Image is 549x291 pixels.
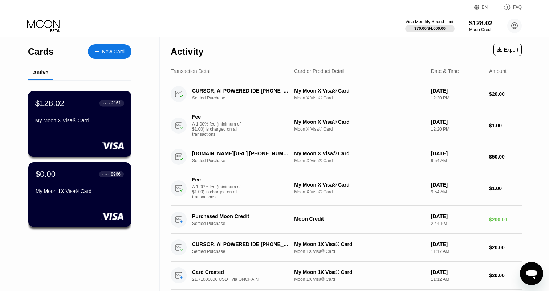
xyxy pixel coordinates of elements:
div: Export [497,47,518,53]
div: $0.00● ● ● ●8966My Moon 1X Visa® Card [28,162,131,227]
div: [DATE] [431,241,483,247]
div: 9:54 AM [431,158,483,163]
div: Active [33,70,48,75]
div: $200.01 [489,217,522,222]
div: 11:12 AM [431,277,483,282]
div: Moon X Visa® Card [294,158,425,163]
div: Moon 1X Visa® Card [294,277,425,282]
div: Card or Product Detail [294,68,345,74]
div: Visa Monthly Spend Limit [405,19,454,24]
div: $128.02● ● ● ●2161My Moon X Visa® Card [28,91,131,156]
div: $128.02Moon Credit [469,20,493,32]
div: Moon X Visa® Card [294,189,425,194]
div: ● ● ● ● [102,173,110,175]
div: FeeA 1.00% fee (minimum of $1.00) is charged on all transactionsMy Moon X Visa® CardMoon X Visa® ... [171,171,522,206]
div: Card Created [192,269,290,275]
div: [DATE] [431,151,483,156]
div: Transaction Detail [171,68,211,74]
div: 21.71000000 USDT via ONCHAIN [192,277,298,282]
div: 8966 [111,172,121,177]
div: My Moon 1X Visa® Card [294,269,425,275]
div: My Moon 1X Visa® Card [36,188,124,194]
div: My Moon 1X Visa® Card [294,241,425,247]
div: My Moon X Visa® Card [294,88,425,94]
div: Fee [192,114,243,120]
div: Purchased Moon Credit [192,213,290,219]
div: CURSOR, AI POWERED IDE [PHONE_NUMBER] US [192,241,290,247]
div: Visa Monthly Spend Limit$70.00/$4,000.00 [405,19,454,32]
div: $128.02 [469,20,493,27]
div: Settled Purchase [192,158,298,163]
div: Moon X Visa® Card [294,95,425,101]
div: Settled Purchase [192,221,298,226]
div: EN [482,5,488,10]
div: [DOMAIN_NAME][URL] [PHONE_NUMBER] USSettled PurchaseMy Moon X Visa® CardMoon X Visa® Card[DATE]9:... [171,143,522,171]
div: Purchased Moon CreditSettled PurchaseMoon Credit[DATE]2:44 PM$200.01 [171,206,522,234]
div: My Moon X Visa® Card [294,119,425,125]
div: Settled Purchase [192,249,298,254]
div: EN [474,4,496,11]
div: A 1.00% fee (minimum of $1.00) is charged on all transactions [192,122,247,137]
div: 12:20 PM [431,95,483,101]
div: My Moon X Visa® Card [35,118,124,123]
div: [DOMAIN_NAME][URL] [PHONE_NUMBER] US [192,151,290,156]
div: $50.00 [489,154,522,160]
div: My Moon X Visa® Card [294,151,425,156]
div: New Card [88,44,131,59]
div: Cards [28,46,54,57]
div: $0.00 [36,169,56,179]
div: 2:44 PM [431,221,483,226]
div: CURSOR, AI POWERED IDE [PHONE_NUMBER] USSettled PurchaseMy Moon X Visa® CardMoon X Visa® Card[DAT... [171,80,522,108]
div: 9:54 AM [431,189,483,194]
div: FAQ [496,4,522,11]
div: $20.00 [489,91,522,97]
div: New Card [102,49,125,55]
div: ● ● ● ● [103,102,110,104]
div: Moon Credit [294,216,425,222]
div: Activity [171,46,203,57]
div: $128.02 [35,98,64,108]
div: Card Created21.71000000 USDT via ONCHAINMy Moon 1X Visa® CardMoon 1X Visa® Card[DATE]11:12 AM$20.00 [171,262,522,290]
div: Fee [192,177,243,183]
div: $1.00 [489,123,522,128]
div: CURSOR, AI POWERED IDE [PHONE_NUMBER] US [192,88,290,94]
div: A 1.00% fee (minimum of $1.00) is charged on all transactions [192,184,247,200]
div: CURSOR, AI POWERED IDE [PHONE_NUMBER] USSettled PurchaseMy Moon 1X Visa® CardMoon 1X Visa® Card[D... [171,234,522,262]
div: [DATE] [431,213,483,219]
div: [DATE] [431,269,483,275]
div: $70.00 / $4,000.00 [414,26,446,30]
div: $1.00 [489,185,522,191]
div: Moon X Visa® Card [294,127,425,132]
div: 11:17 AM [431,249,483,254]
div: [DATE] [431,182,483,188]
div: Moon Credit [469,27,493,32]
div: 12:20 PM [431,127,483,132]
div: [DATE] [431,88,483,94]
div: $20.00 [489,272,522,278]
div: 2161 [111,101,121,106]
div: Date & Time [431,68,459,74]
div: $20.00 [489,245,522,250]
iframe: Button to launch messaging window [520,262,543,285]
div: Amount [489,68,507,74]
div: Moon 1X Visa® Card [294,249,425,254]
div: Export [493,44,522,56]
div: [DATE] [431,119,483,125]
div: Settled Purchase [192,95,298,101]
div: FeeA 1.00% fee (minimum of $1.00) is charged on all transactionsMy Moon X Visa® CardMoon X Visa® ... [171,108,522,143]
div: FAQ [513,5,522,10]
div: My Moon X Visa® Card [294,182,425,188]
